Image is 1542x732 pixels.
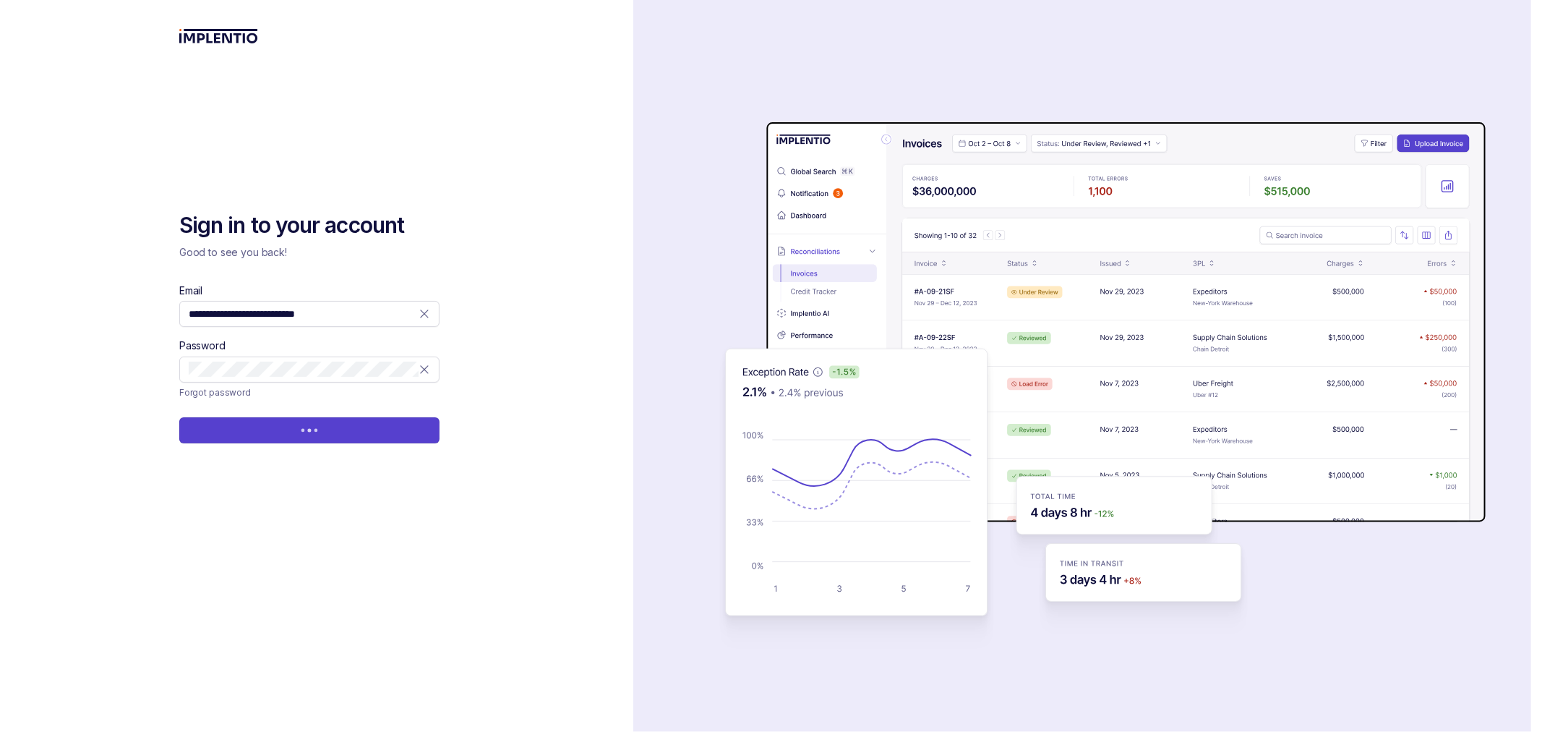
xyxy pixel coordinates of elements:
h2: Sign in to your account [179,211,440,240]
a: Link Forgot password [179,386,251,400]
label: Email [179,284,202,298]
img: signin-background.svg [674,77,1491,655]
p: Good to see you back! [179,245,440,260]
p: Forgot password [179,386,251,400]
img: logo [179,29,258,43]
label: Password [179,339,226,353]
